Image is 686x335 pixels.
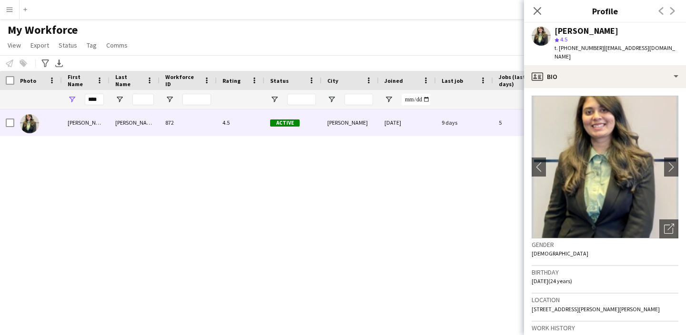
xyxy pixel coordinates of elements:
[40,58,51,69] app-action-btn: Advanced filters
[287,94,316,105] input: Status Filter Input
[83,39,101,51] a: Tag
[270,77,289,84] span: Status
[85,94,104,105] input: First Name Filter Input
[59,41,77,49] span: Status
[555,44,675,60] span: | [EMAIL_ADDRESS][DOMAIN_NAME]
[532,305,660,313] span: [STREET_ADDRESS][PERSON_NAME][PERSON_NAME]
[115,95,124,104] button: Open Filter Menu
[182,94,211,105] input: Workforce ID Filter Input
[499,73,533,88] span: Jobs (last 90 days)
[555,27,618,35] div: [PERSON_NAME]
[555,44,604,51] span: t. [PHONE_NUMBER]
[524,5,686,17] h3: Profile
[532,296,678,304] h3: Location
[322,109,379,136] div: [PERSON_NAME]
[532,268,678,276] h3: Birthday
[102,39,131,51] a: Comms
[532,250,588,257] span: [DEMOGRAPHIC_DATA]
[532,277,572,285] span: [DATE] (24 years)
[384,95,393,104] button: Open Filter Menu
[270,95,279,104] button: Open Filter Menu
[4,39,25,51] a: View
[132,94,154,105] input: Last Name Filter Input
[115,73,142,88] span: Last Name
[8,41,21,49] span: View
[62,109,110,136] div: [PERSON_NAME]
[110,109,160,136] div: [PERSON_NAME]
[8,23,78,37] span: My Workforce
[532,324,678,332] h3: Work history
[270,119,300,127] span: Active
[55,39,81,51] a: Status
[68,95,76,104] button: Open Filter Menu
[560,36,567,43] span: 4.5
[532,240,678,249] h3: Gender
[87,41,97,49] span: Tag
[532,96,678,238] img: Crew avatar or photo
[524,65,686,88] div: Bio
[327,95,336,104] button: Open Filter Menu
[436,109,493,136] div: 9 days
[442,77,463,84] span: Last job
[327,77,338,84] span: City
[659,219,678,238] div: Open photos pop-in
[344,94,373,105] input: City Filter Input
[160,109,217,136] div: 872
[379,109,436,136] div: [DATE]
[165,95,174,104] button: Open Filter Menu
[165,73,200,88] span: Workforce ID
[402,94,430,105] input: Joined Filter Input
[30,41,49,49] span: Export
[53,58,65,69] app-action-btn: Export XLSX
[20,77,36,84] span: Photo
[384,77,403,84] span: Joined
[27,39,53,51] a: Export
[217,109,264,136] div: 4.5
[68,73,92,88] span: First Name
[493,109,550,136] div: 5
[106,41,128,49] span: Comms
[222,77,241,84] span: Rating
[20,114,39,133] img: Hensi Patel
